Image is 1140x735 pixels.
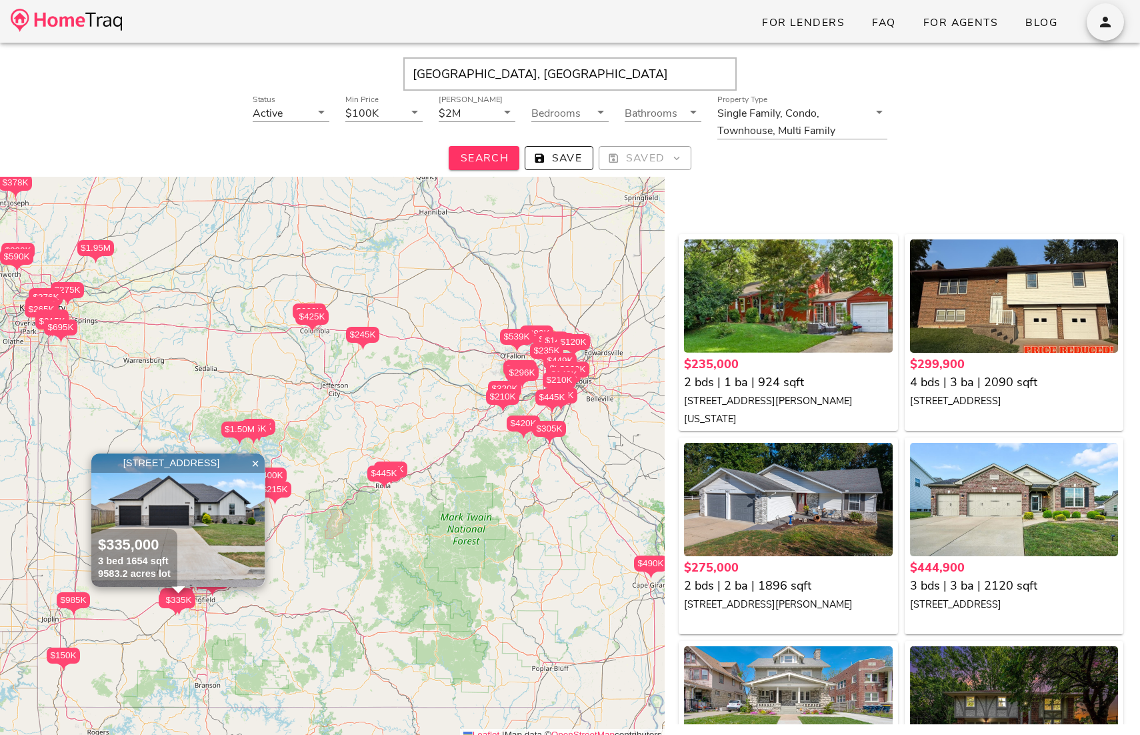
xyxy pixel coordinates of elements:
[35,317,49,325] img: triPin.png
[293,303,326,327] div: $300K
[910,559,1118,577] div: $444,900
[57,592,90,608] div: $985K
[162,592,195,608] div: $335K
[374,462,407,478] div: $547K
[503,360,537,384] div: $915K
[507,416,540,439] div: $420K
[557,334,590,350] div: $120K
[923,15,998,30] span: For Agents
[98,568,171,580] div: 9583.2 acres lot
[253,468,287,491] div: $400K
[345,95,379,105] label: Min Price
[346,327,379,343] div: $245K
[547,367,581,390] div: $140K
[251,456,259,471] span: ×
[610,151,679,165] span: Saved
[268,498,282,505] img: triPin.png
[25,301,58,325] div: $265K
[510,345,524,352] img: triPin.png
[684,355,892,428] a: $235,000 2 bds | 1 ba | 924 sqft [STREET_ADDRESS][PERSON_NAME][US_STATE]
[367,466,401,482] div: $445K
[237,421,270,437] div: $275K
[535,390,569,413] div: $445K
[1025,15,1057,30] span: Blog
[11,9,122,32] img: desktop-logo.34a1112.png
[159,592,192,608] div: $325K
[29,289,63,305] div: $376K
[910,355,1118,374] div: $299,900
[544,388,577,404] div: $225K
[543,353,577,376] div: $449K
[684,355,892,374] div: $235,000
[530,343,563,359] div: $235K
[67,608,81,616] img: triPin.png
[717,95,767,105] label: Property Type
[520,325,553,341] div: $393K
[160,588,193,612] div: $385K
[1014,11,1068,35] a: Blog
[25,297,59,313] div: $348K
[29,288,62,311] div: $270K
[910,598,1001,611] small: [STREET_ADDRESS]
[98,536,171,555] div: $335,000
[89,256,103,263] img: triPin.png
[47,648,80,671] div: $150K
[543,437,557,444] img: triPin.png
[543,372,576,388] div: $210K
[507,416,540,432] div: $420K
[242,419,275,435] div: $305K
[403,57,737,91] input: Enter Your Address, Zipcode or City & State
[684,374,892,392] div: 2 bds | 1 ba | 924 sqft
[245,454,265,474] a: Close popup
[242,419,275,442] div: $305K
[567,350,581,357] img: triPin.png
[644,572,658,579] img: triPin.png
[717,107,783,119] div: Single Family,
[910,355,1118,410] a: $299,900 4 bds | 3 ba | 2090 sqft [STREET_ADDRESS]
[1073,671,1140,735] iframe: Chat Widget
[305,325,319,332] img: triPin.png
[345,104,422,121] div: Min Price$100K
[77,240,114,256] div: $1.95M
[488,381,521,397] div: $320K
[530,343,563,366] div: $235K
[253,104,329,121] div: StatusActive
[258,482,291,498] div: $215K
[439,95,503,105] label: [PERSON_NAME]
[51,282,84,298] div: $275K
[717,125,775,137] div: Townhouse,
[496,405,510,412] img: triPin.png
[172,608,186,616] img: triPin.png
[535,390,569,406] div: $445K
[717,104,887,139] div: Property TypeSingle Family,Condo,Townhouse,Multi Family
[910,559,1118,613] a: $444,900 3 bds | 3 ba | 2120 sqft [STREET_ADDRESS]
[517,432,531,439] img: triPin.png
[520,325,553,349] div: $393K
[91,454,265,587] a: [STREET_ADDRESS] $335,000 3 bed 1654 sqft 9583.2 acres lot
[1,243,35,266] div: $230K
[233,438,247,445] img: triPin.png
[44,319,77,335] div: $695K
[505,365,539,388] div: $296K
[546,361,579,384] div: $200K
[449,146,519,170] button: Search
[634,556,667,572] div: $490K
[556,361,589,385] div: $360K
[54,335,68,343] img: triPin.png
[44,319,77,343] div: $695K
[500,329,533,352] div: $539K
[543,353,577,369] div: $449K
[295,309,329,332] div: $425K
[533,421,566,437] div: $305K
[546,361,579,377] div: $200K
[871,15,896,30] span: FAQ
[486,389,519,412] div: $210K
[500,329,533,345] div: $539K
[237,421,270,444] div: $275K
[35,309,69,333] div: $169K
[91,454,265,587] img: 1.jpg
[912,11,1009,35] a: For Agents
[25,301,58,317] div: $265K
[556,361,589,378] div: $360K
